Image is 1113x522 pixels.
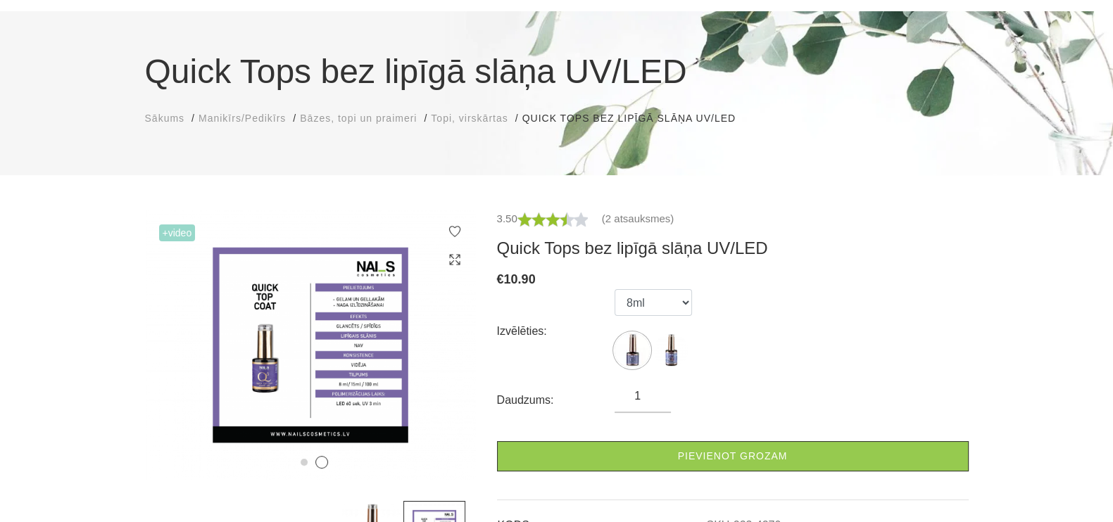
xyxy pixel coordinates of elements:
span: 10.90 [504,272,536,286]
span: 3.50 [497,212,517,224]
span: Manikīrs/Pedikīrs [199,113,286,124]
li: Quick Tops bez lipīgā slāņa UV/LED [522,111,750,126]
div: Izvēlēties: [497,320,615,343]
a: Topi, virskārtas [431,111,508,126]
a: Bāzes, topi un praimeri [300,111,417,126]
a: (2 atsauksmes) [602,210,674,227]
a: Manikīrs/Pedikīrs [199,111,286,126]
a: Pievienot grozam [497,441,969,471]
h1: Quick Tops bez lipīgā slāņa UV/LED [145,46,969,97]
img: ... [615,333,650,368]
button: 2 of 2 [315,456,328,469]
img: ... [145,210,476,480]
span: +Video [159,224,196,241]
h3: Quick Tops bez lipīgā slāņa UV/LED [497,238,969,259]
span: Bāzes, topi un praimeri [300,113,417,124]
button: 1 of 2 [301,459,308,466]
span: Sākums [145,113,185,124]
span: € [497,272,504,286]
a: Sākums [145,111,185,126]
img: ... [653,333,688,368]
div: Daudzums: [497,389,615,412]
span: Topi, virskārtas [431,113,508,124]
